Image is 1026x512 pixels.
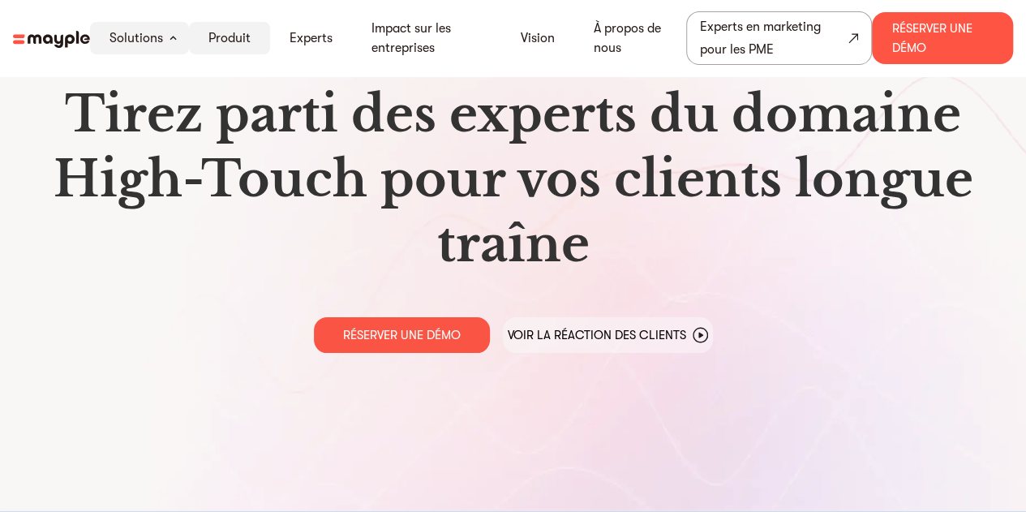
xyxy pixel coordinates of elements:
font: Réserver une démo [891,21,972,55]
font: Impact sur les entreprises [371,21,451,55]
font: Tirez parti des experts du domaine High-Touch pour vos clients longue traîne [54,84,973,274]
font: RÉSERVER UNE DÉMO [343,328,461,342]
a: Experts en marketing pour les PME [686,11,872,65]
font: Experts [290,31,333,45]
a: Produit [208,28,251,48]
a: Vision [520,28,554,48]
a: RÉSERVER UNE DÉMO [314,317,490,353]
font: Voir la réaction des clients [508,328,686,342]
a: Solutions [109,28,163,48]
font: Vision [520,31,554,45]
img: logo mayple [13,31,90,48]
img: flèche vers le bas [170,36,177,41]
a: À propos de nous [593,19,667,58]
a: Impact sur les entreprises [371,19,481,58]
font: Solutions [109,31,163,45]
font: À propos de nous [593,21,660,55]
a: Voir la réaction des clients [503,317,713,353]
font: Experts en marketing pour les PME [700,19,821,57]
a: Experts [290,28,333,48]
font: Produit [208,31,251,45]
